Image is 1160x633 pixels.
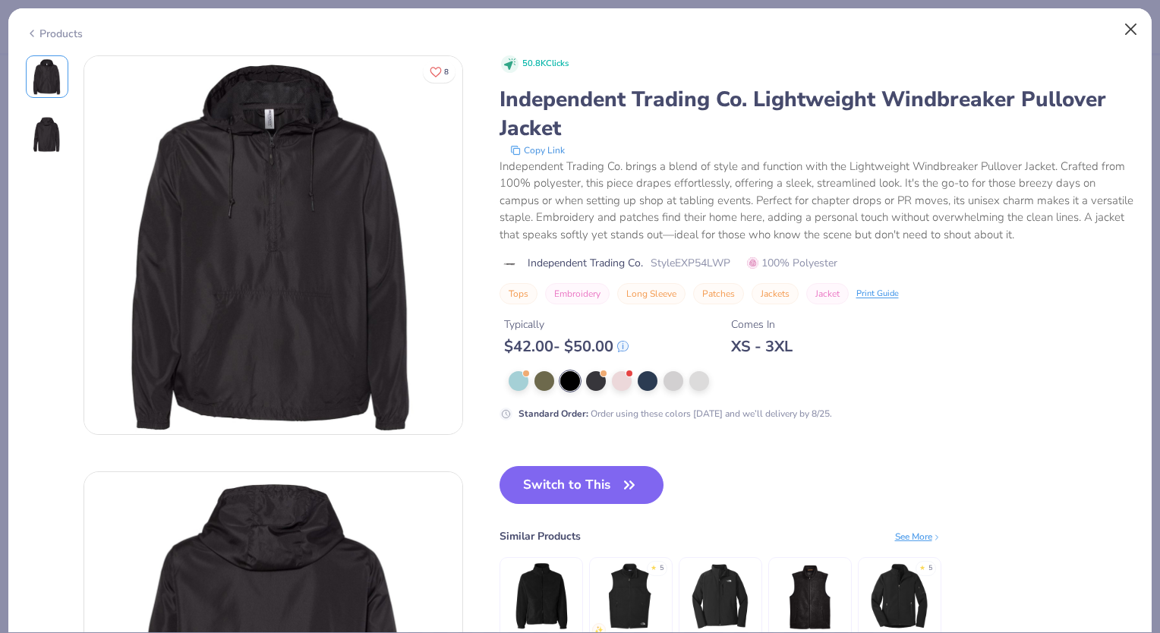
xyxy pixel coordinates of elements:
img: The North Face Apex Barrier Soft Shell Jacket [684,560,756,632]
strong: Standard Order : [519,408,588,420]
img: The North Face Ridgeline Soft Shell Vest [594,560,667,632]
span: 100% Polyester [747,255,837,271]
button: Jackets [752,283,799,304]
div: XS - 3XL [731,337,793,356]
button: Embroidery [545,283,610,304]
img: Sierra Pacific Fleece Full-Zip Jacket [505,560,577,632]
div: 5 [928,563,932,574]
div: See More [895,530,941,543]
button: Patches [693,283,744,304]
button: Switch to This [500,466,664,504]
img: Front [29,58,65,95]
button: Close [1117,15,1146,44]
div: Typically [504,316,629,332]
img: brand logo [500,258,520,270]
button: copy to clipboard [506,143,569,158]
div: $ 42.00 - $ 50.00 [504,337,629,356]
img: Eddie Bauer Rugged Ripstop Soft Shell Jacket [863,560,935,632]
button: Like [423,61,455,83]
div: 5 [660,563,664,574]
img: Front [84,56,462,434]
div: ★ [919,563,925,569]
div: Comes In [731,316,793,332]
div: Independent Trading Co. Lightweight Windbreaker Pullover Jacket [500,85,1135,143]
span: 50.8K Clicks [522,58,569,71]
div: Order using these colors [DATE] and we’ll delivery by 8/25. [519,407,832,420]
button: Tops [500,283,537,304]
div: ★ [651,563,657,569]
button: Jacket [806,283,849,304]
div: Products [26,26,83,42]
span: 8 [444,68,449,76]
img: Back [29,116,65,153]
div: Print Guide [856,288,899,301]
span: Style EXP54LWP [651,255,730,271]
div: Similar Products [500,528,581,544]
img: Harriton Adult 8 oz. Fleece Vest [774,560,846,632]
div: Independent Trading Co. brings a blend of style and function with the Lightweight Windbreaker Pul... [500,158,1135,244]
button: Long Sleeve [617,283,686,304]
span: Independent Trading Co. [528,255,643,271]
